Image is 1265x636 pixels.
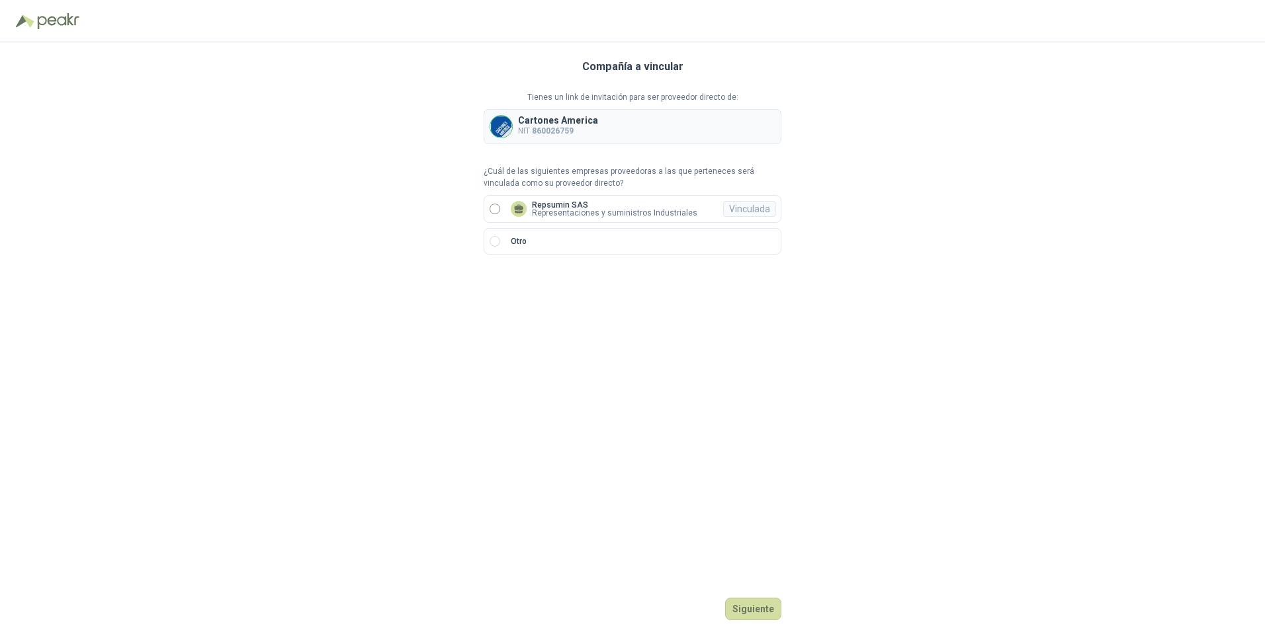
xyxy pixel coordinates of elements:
img: Peakr [37,13,79,29]
img: Company Logo [490,116,512,138]
h3: Compañía a vincular [582,58,683,75]
img: Logo [16,15,34,28]
b: 860026759 [532,126,574,136]
p: Repsumin SAS [532,201,697,209]
p: Representaciones y suministros Industriales [532,209,697,217]
p: NIT [518,125,598,138]
p: Otro [511,235,527,248]
p: Cartones America [518,116,598,125]
div: Vinculada [723,201,776,217]
p: Tienes un link de invitación para ser proveedor directo de: [484,91,781,104]
p: ¿Cuál de las siguientes empresas proveedoras a las que perteneces será vinculada como su proveedo... [484,165,781,190]
button: Siguiente [725,598,781,620]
